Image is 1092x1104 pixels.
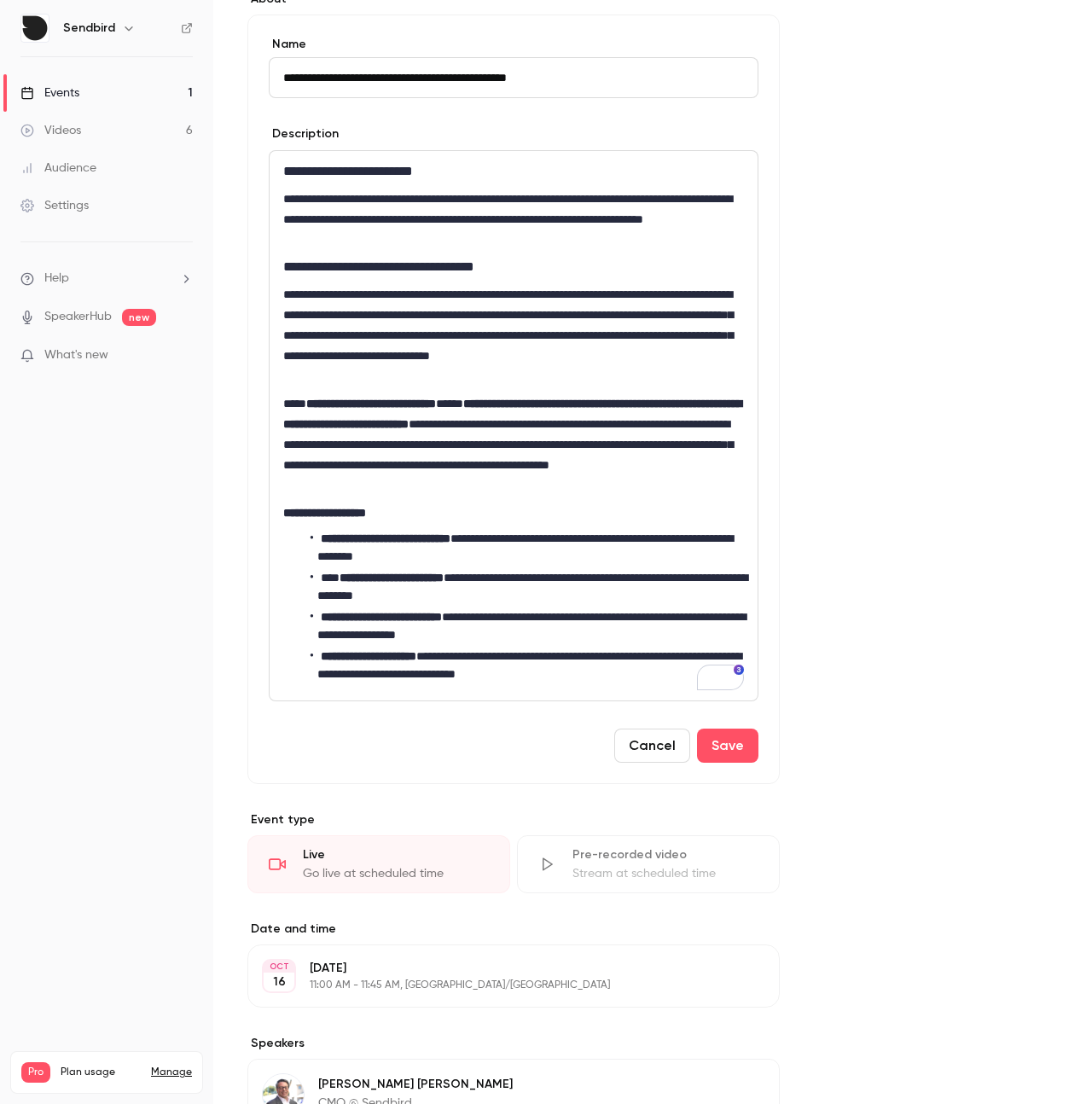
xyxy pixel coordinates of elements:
[21,1062,50,1083] span: Pro
[273,973,286,991] p: 16
[247,811,780,828] p: Event type
[247,921,780,938] label: Date and time
[310,960,689,977] p: [DATE]
[270,151,758,700] div: editor
[517,835,780,893] div: Pre-recorded videoStream at scheduled time
[572,846,758,863] div: Pre-recorded video
[61,1066,141,1079] span: Plan usage
[20,197,89,214] div: Settings
[247,1035,780,1052] label: Speakers
[63,20,115,37] h6: Sendbird
[44,270,69,288] span: Help
[20,84,79,102] div: Events
[21,15,49,42] img: Sendbird
[44,346,108,364] span: What's new
[310,979,689,992] p: 11:00 AM - 11:45 AM, [GEOGRAPHIC_DATA]/[GEOGRAPHIC_DATA]
[172,348,193,363] iframe: Noticeable Trigger
[20,160,96,177] div: Audience
[269,36,758,53] label: Name
[318,1076,669,1093] p: [PERSON_NAME] [PERSON_NAME]
[303,846,489,863] div: Live
[264,961,294,973] div: OCT
[122,309,156,326] span: new
[269,125,339,142] label: Description
[697,729,758,763] button: Save
[20,270,193,288] li: help-dropdown-opener
[44,308,112,326] a: SpeakerHub
[303,865,489,882] div: Go live at scheduled time
[270,151,758,700] div: To enrich screen reader interactions, please activate Accessibility in Grammarly extension settings
[269,150,758,701] section: description
[151,1066,192,1079] a: Manage
[572,865,758,882] div: Stream at scheduled time
[614,729,690,763] button: Cancel
[247,835,510,893] div: LiveGo live at scheduled time
[20,122,81,139] div: Videos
